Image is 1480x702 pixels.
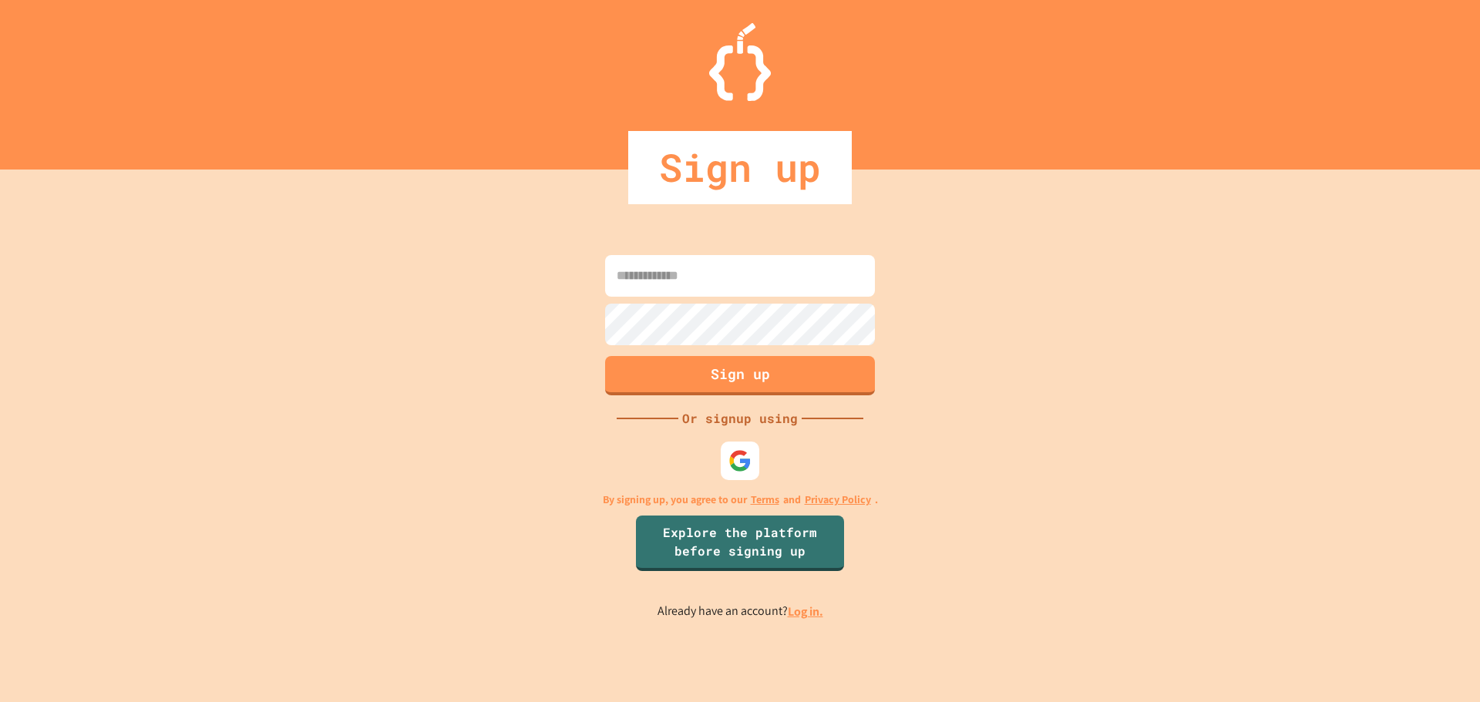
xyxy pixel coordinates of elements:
[751,492,779,508] a: Terms
[658,602,823,621] p: Already have an account?
[805,492,871,508] a: Privacy Policy
[636,516,844,571] a: Explore the platform before signing up
[728,449,752,472] img: google-icon.svg
[709,23,771,101] img: Logo.svg
[603,492,878,508] p: By signing up, you agree to our and .
[788,603,823,620] a: Log in.
[605,356,875,395] button: Sign up
[678,409,802,428] div: Or signup using
[628,131,852,204] div: Sign up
